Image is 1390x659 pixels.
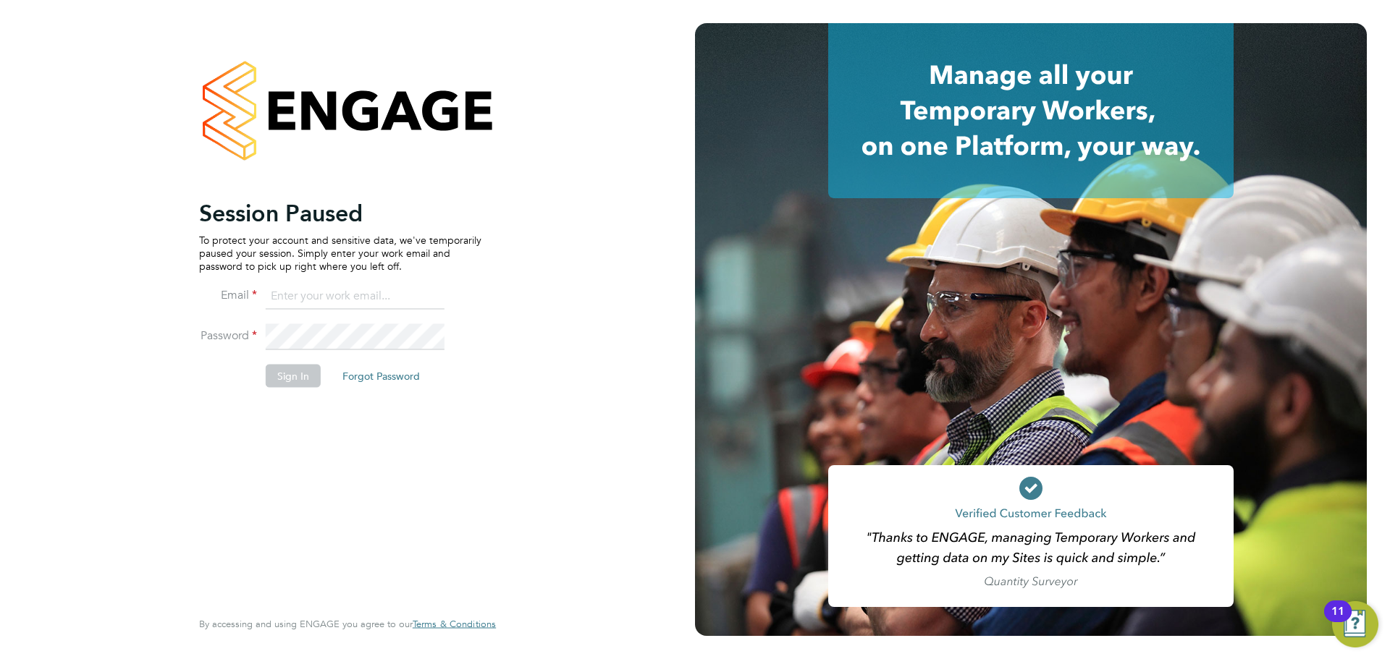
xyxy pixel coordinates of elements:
span: Terms & Conditions [413,618,496,630]
label: Password [199,328,257,343]
h2: Session Paused [199,198,481,227]
span: By accessing and using ENGAGE you agree to our [199,618,496,630]
a: Terms & Conditions [413,618,496,630]
button: Forgot Password [331,364,431,387]
input: Enter your work email... [266,284,445,310]
button: Sign In [266,364,321,387]
p: To protect your account and sensitive data, we've temporarily paused your session. Simply enter y... [199,233,481,273]
div: 11 [1331,611,1344,630]
button: Open Resource Center, 11 new notifications [1332,601,1378,647]
label: Email [199,287,257,302]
